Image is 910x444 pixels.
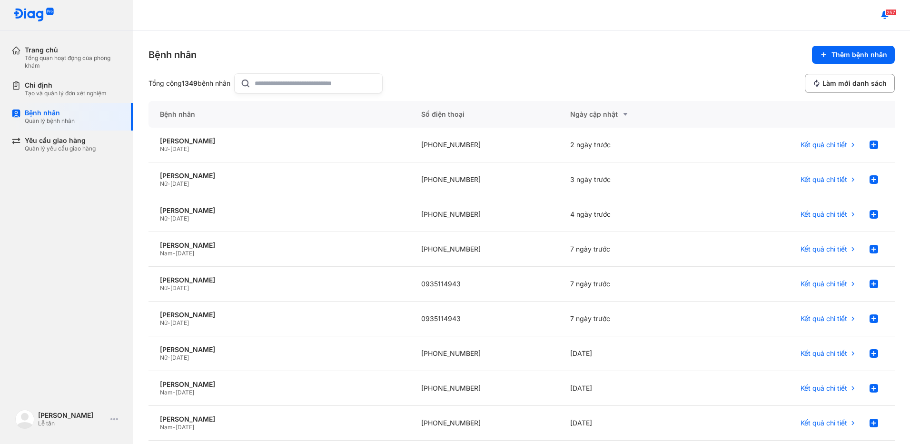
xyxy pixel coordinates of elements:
[173,250,176,257] span: -
[148,101,410,128] div: Bệnh nhân
[160,389,173,396] span: Nam
[801,314,847,323] span: Kết quả chi tiết
[160,354,168,361] span: Nữ
[160,250,173,257] span: Nam
[160,215,168,222] span: Nữ
[822,79,887,88] span: Làm mới danh sách
[170,180,189,187] span: [DATE]
[559,128,708,162] div: 2 ngày trước
[559,371,708,406] div: [DATE]
[168,319,170,326] span: -
[176,250,194,257] span: [DATE]
[559,197,708,232] div: 4 ngày trước
[160,206,398,215] div: [PERSON_NAME]
[170,284,189,292] span: [DATE]
[410,101,559,128] div: Số điện thoại
[801,175,847,184] span: Kết quả chi tiết
[570,109,697,120] div: Ngày cập nhật
[160,180,168,187] span: Nữ
[168,284,170,292] span: -
[25,90,107,97] div: Tạo và quản lý đơn xét nghiệm
[38,420,107,427] div: Lễ tân
[176,424,194,431] span: [DATE]
[801,245,847,253] span: Kết quả chi tiết
[160,241,398,250] div: [PERSON_NAME]
[410,267,559,302] div: 0935114943
[559,406,708,441] div: [DATE]
[559,232,708,267] div: 7 ngày trước
[168,354,170,361] span: -
[801,349,847,358] span: Kết quả chi tiết
[148,79,230,88] div: Tổng cộng bệnh nhân
[160,137,398,145] div: [PERSON_NAME]
[160,415,398,424] div: [PERSON_NAME]
[801,210,847,219] span: Kết quả chi tiết
[410,162,559,197] div: [PHONE_NUMBER]
[410,302,559,336] div: 0935114943
[25,145,96,152] div: Quản lý yêu cầu giao hàng
[410,336,559,371] div: [PHONE_NUMBER]
[559,336,708,371] div: [DATE]
[410,232,559,267] div: [PHONE_NUMBER]
[831,50,887,59] span: Thêm bệnh nhân
[812,46,895,64] button: Thêm bệnh nhân
[25,109,75,117] div: Bệnh nhân
[160,311,398,319] div: [PERSON_NAME]
[559,267,708,302] div: 7 ngày trước
[559,302,708,336] div: 7 ngày trước
[170,215,189,222] span: [DATE]
[148,48,197,61] div: Bệnh nhân
[176,389,194,396] span: [DATE]
[168,215,170,222] span: -
[160,345,398,354] div: [PERSON_NAME]
[182,79,198,87] span: 1349
[25,46,122,54] div: Trang chủ
[25,117,75,125] div: Quản lý bệnh nhân
[410,128,559,162] div: [PHONE_NUMBER]
[170,354,189,361] span: [DATE]
[801,141,847,149] span: Kết quả chi tiết
[160,145,168,152] span: Nữ
[168,145,170,152] span: -
[410,406,559,441] div: [PHONE_NUMBER]
[170,319,189,326] span: [DATE]
[160,284,168,292] span: Nữ
[805,74,895,93] button: Làm mới danh sách
[160,172,398,180] div: [PERSON_NAME]
[168,180,170,187] span: -
[160,424,173,431] span: Nam
[801,384,847,393] span: Kết quả chi tiết
[160,319,168,326] span: Nữ
[13,8,54,22] img: logo
[410,371,559,406] div: [PHONE_NUMBER]
[38,411,107,420] div: [PERSON_NAME]
[170,145,189,152] span: [DATE]
[801,419,847,427] span: Kết quả chi tiết
[173,389,176,396] span: -
[801,280,847,288] span: Kết quả chi tiết
[25,81,107,90] div: Chỉ định
[15,410,34,429] img: logo
[885,9,897,16] span: 257
[173,424,176,431] span: -
[410,197,559,232] div: [PHONE_NUMBER]
[25,136,96,145] div: Yêu cầu giao hàng
[25,54,122,70] div: Tổng quan hoạt động của phòng khám
[160,380,398,389] div: [PERSON_NAME]
[160,276,398,284] div: [PERSON_NAME]
[559,162,708,197] div: 3 ngày trước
